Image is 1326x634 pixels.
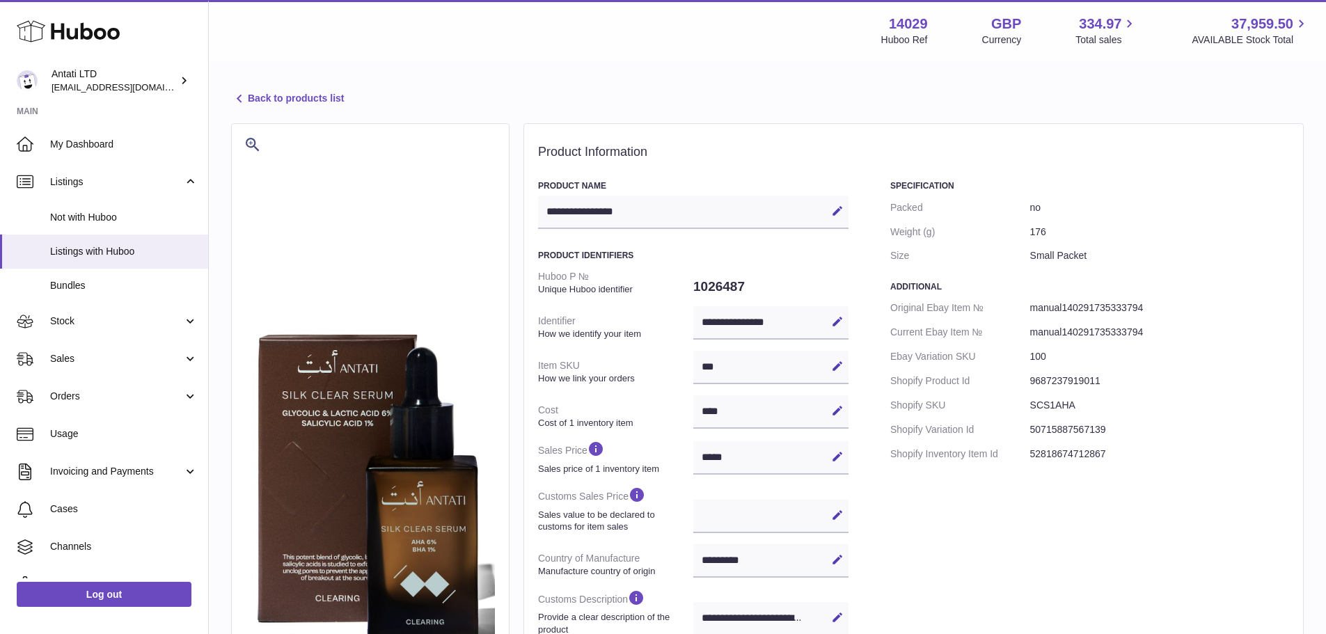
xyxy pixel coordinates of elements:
[50,211,198,224] span: Not with Huboo
[1030,296,1289,320] dd: manual140291735333794
[538,463,690,475] strong: Sales price of 1 inventory item
[50,245,198,258] span: Listings with Huboo
[50,427,198,441] span: Usage
[890,344,1030,369] dt: Ebay Variation SKU
[890,196,1030,220] dt: Packed
[538,480,693,538] dt: Customs Sales Price
[1192,15,1309,47] a: 37,959.50 AVAILABLE Stock Total
[1075,33,1137,47] span: Total sales
[890,442,1030,466] dt: Shopify Inventory Item Id
[538,145,1289,160] h2: Product Information
[17,70,38,91] img: internalAdmin-14029@internal.huboo.com
[538,354,693,390] dt: Item SKU
[50,315,183,328] span: Stock
[1030,418,1289,442] dd: 50715887567139
[538,509,690,533] strong: Sales value to be declared to customs for item sales
[538,180,849,191] h3: Product Name
[1030,344,1289,369] dd: 100
[890,320,1030,344] dt: Current Ebay Item №
[890,393,1030,418] dt: Shopify SKU
[890,220,1030,244] dt: Weight (g)
[50,540,198,553] span: Channels
[1030,369,1289,393] dd: 9687237919011
[50,175,183,189] span: Listings
[1030,196,1289,220] dd: no
[50,465,183,478] span: Invoicing and Payments
[538,328,690,340] strong: How we identify your item
[538,372,690,385] strong: How we link your orders
[991,15,1021,33] strong: GBP
[1030,442,1289,466] dd: 52818674712867
[538,309,693,345] dt: Identifier
[890,281,1289,292] h3: Additional
[538,250,849,261] h3: Product Identifiers
[1030,393,1289,418] dd: SCS1AHA
[538,264,693,301] dt: Huboo P №
[538,434,693,480] dt: Sales Price
[538,417,690,429] strong: Cost of 1 inventory item
[890,296,1030,320] dt: Original Ebay Item №
[1075,15,1137,47] a: 334.97 Total sales
[538,546,693,583] dt: Country of Manufacture
[1231,15,1293,33] span: 37,959.50
[538,283,690,296] strong: Unique Huboo identifier
[1030,220,1289,244] dd: 176
[52,68,177,94] div: Antati LTD
[538,565,690,578] strong: Manufacture country of origin
[538,398,693,434] dt: Cost
[50,578,198,591] span: Settings
[50,352,183,365] span: Sales
[693,272,849,301] dd: 1026487
[50,138,198,151] span: My Dashboard
[1030,244,1289,268] dd: Small Packet
[1192,33,1309,47] span: AVAILABLE Stock Total
[890,244,1030,268] dt: Size
[889,15,928,33] strong: 14029
[890,369,1030,393] dt: Shopify Product Id
[890,418,1030,442] dt: Shopify Variation Id
[50,502,198,516] span: Cases
[50,390,183,403] span: Orders
[17,582,191,607] a: Log out
[52,81,205,93] span: [EMAIL_ADDRESS][DOMAIN_NAME]
[50,279,198,292] span: Bundles
[1079,15,1121,33] span: 334.97
[1030,320,1289,344] dd: manual140291735333794
[982,33,1022,47] div: Currency
[231,90,344,107] a: Back to products list
[890,180,1289,191] h3: Specification
[881,33,928,47] div: Huboo Ref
